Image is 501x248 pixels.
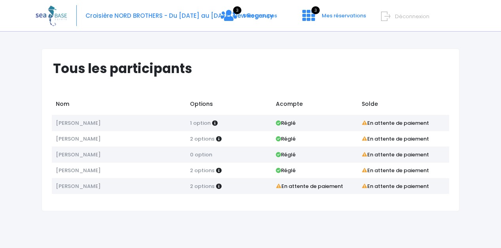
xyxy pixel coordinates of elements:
strong: En attente de paiement [362,167,429,174]
h1: Tous les participants [53,61,455,76]
span: 1 option [190,119,211,127]
td: Nom [52,96,186,115]
span: Croisière NORD BROTHERS - Du [DATE] au [DATE] New Regency [85,11,273,20]
span: 2 options [190,135,214,143]
strong: En attente de paiement [362,135,429,143]
span: 2 options [190,167,214,174]
span: 3 [233,6,241,14]
span: [PERSON_NAME] [56,151,101,158]
strong: Réglé [276,151,296,158]
span: [PERSON_NAME] [56,182,101,190]
span: Mes groupes [243,12,277,19]
span: 2 options [190,182,214,190]
strong: Réglé [276,167,296,174]
strong: En attente de paiement [276,182,343,190]
a: 3 Mes groupes [214,15,283,22]
span: Mes réservations [322,12,366,19]
strong: Réglé [276,135,296,143]
span: 0 option [190,151,212,158]
strong: En attente de paiement [362,151,429,158]
td: Solde [358,96,449,115]
strong: En attente de paiement [362,182,429,190]
a: 3 Mes réservations [296,15,371,22]
strong: En attente de paiement [362,119,429,127]
span: [PERSON_NAME] [56,167,101,174]
strong: Réglé [276,119,296,127]
td: Acompte [272,96,358,115]
span: Déconnexion [395,13,429,20]
span: 3 [311,6,320,14]
span: [PERSON_NAME] [56,119,101,127]
td: Options [186,96,272,115]
span: [PERSON_NAME] [56,135,101,143]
